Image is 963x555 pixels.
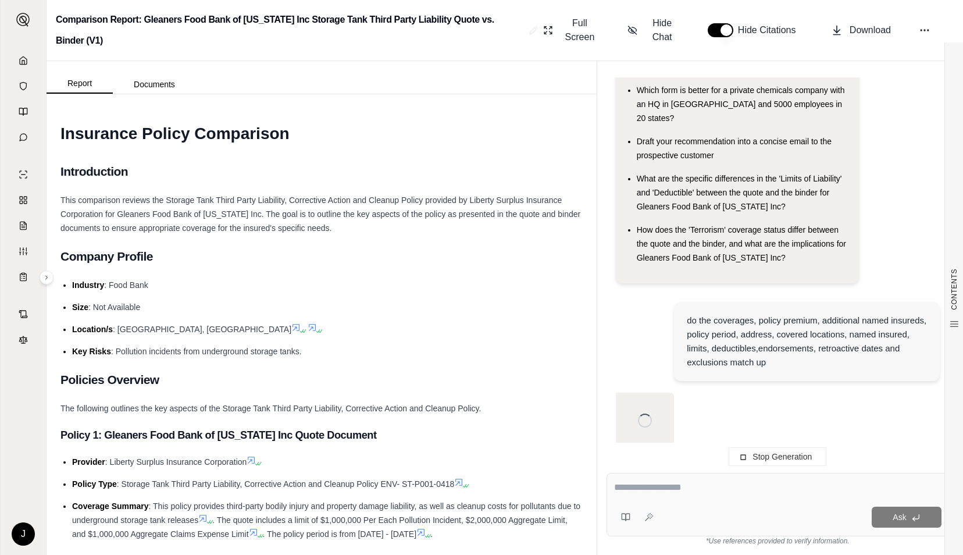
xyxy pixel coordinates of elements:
button: Documents [113,75,196,94]
a: Home [8,49,39,72]
h3: Policy 1: Gleaners Food Bank of [US_STATE] Inc Quote Document [60,425,583,446]
button: Download [826,19,896,42]
a: Custom Report [8,240,39,263]
h1: Insurance Policy Comparison [60,118,583,150]
a: Claim Coverage [8,214,39,237]
span: Ask [893,513,906,522]
span: Hide Citations [738,23,803,37]
h2: Company Profile [60,244,583,269]
div: do the coverages, policy premium, additional named insureds, policy period, address, covered loca... [687,314,926,369]
span: Draft your recommendation into a concise email to the prospective customer [637,137,832,160]
button: Expand sidebar [12,8,35,31]
span: : Food Bank [104,280,148,290]
div: J [12,522,35,546]
a: Contract Analysis [8,303,39,326]
a: Documents Vault [8,74,39,98]
button: Ask [872,507,941,528]
span: How does the 'Terrorism' coverage status differ between the quote and the binder, and what are th... [637,225,846,262]
span: Provider [72,457,105,467]
button: Report [47,74,113,94]
span: : Storage Tank Third Party Liability, Corrective Action and Cleanup Policy ENV- ST-P001-0418 [117,479,455,489]
h2: Policies Overview [60,368,583,392]
span: Hide Chat [644,16,679,44]
span: : [GEOGRAPHIC_DATA], [GEOGRAPHIC_DATA] [113,325,291,334]
h2: Introduction [60,159,583,184]
span: : This policy provides third-party bodily injury and property damage liability, as well as cleanu... [72,501,580,525]
span: What are the specific differences in the 'Limits of Liability' and 'Deductible' between the quote... [637,174,842,211]
div: *Use references provided to verify information. [607,536,949,546]
button: Stop Generation [729,447,826,466]
span: This comparison reviews the Storage Tank Third Party Liability, Corrective Action and Cleanup Pol... [60,195,580,233]
a: Chat [8,126,39,149]
h2: Comparison Report: Gleaners Food Bank of [US_STATE] Inc Storage Tank Third Party Liability Quote ... [56,9,525,51]
span: . The quote includes a limit of $1,000,000 Per Each Pollution Incident, $2,000,000 Aggregate Limi... [72,515,568,539]
img: Expand sidebar [16,13,30,27]
span: : Liberty Surplus Insurance Corporation [105,457,247,467]
a: Legal Search Engine [8,328,39,351]
span: Key Risks [72,347,111,356]
span: CONTENTS [950,269,959,310]
span: Full Screen [560,16,600,44]
a: Single Policy [8,163,39,186]
span: Size [72,303,88,312]
a: Prompt Library [8,100,39,123]
span: The following outlines the key aspects of the Storage Tank Third Party Liability, Corrective Acti... [60,404,481,413]
span: Policy Type [72,479,117,489]
span: : Pollution incidents from underground storage tanks. [111,347,302,356]
span: Industry [72,280,104,290]
span: Coverage Summary [72,501,149,511]
span: Which form is better for a private chemicals company with an HQ in [GEOGRAPHIC_DATA] and 5000 emp... [637,86,845,123]
span: Stop Generation [752,452,812,461]
span: : Not Available [88,303,140,312]
span: Location/s [72,325,113,334]
a: Policy Comparisons [8,188,39,212]
span: . [430,529,433,539]
button: Full Screen [538,12,605,49]
button: Hide Chat [623,12,684,49]
span: Download [850,23,891,37]
a: Coverage Table [8,265,39,289]
button: Expand sidebar [40,271,53,284]
span: . The policy period is from [DATE] - [DATE] [263,529,417,539]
